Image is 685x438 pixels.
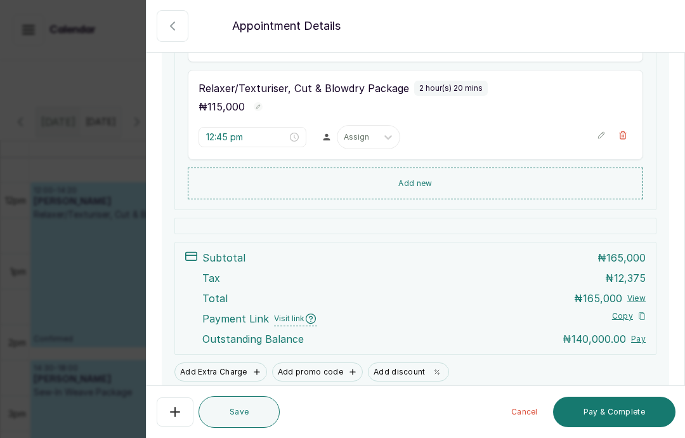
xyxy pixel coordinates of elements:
[202,250,245,265] p: Subtotal
[202,291,228,306] p: Total
[605,270,646,286] p: ₦
[563,331,626,347] p: ₦140,000.00
[207,100,245,113] span: 115,000
[232,17,341,35] p: Appointment Details
[612,311,646,321] button: Copy
[627,293,646,303] button: View
[199,396,280,428] button: Save
[202,311,269,326] span: Payment Link
[419,83,483,93] p: 2 hour(s) 20 mins
[206,130,287,144] input: Select time
[199,99,245,114] p: ₦
[614,272,646,284] span: 12,375
[199,81,409,96] p: Relaxer/Texturiser, Cut & Blowdry Package
[202,331,304,347] p: Outstanding Balance
[202,270,220,286] p: Tax
[368,362,449,382] button: Add discount
[606,251,646,264] span: 165,000
[574,291,622,306] p: ₦
[272,362,363,382] button: Add promo code
[597,250,646,265] p: ₦
[174,362,267,382] button: Add Extra Charge
[631,334,646,344] button: Pay
[188,168,643,199] button: Add new
[553,397,675,427] button: Pay & Complete
[583,292,622,305] span: 165,000
[501,397,548,427] button: Cancel
[274,311,317,326] span: Visit link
